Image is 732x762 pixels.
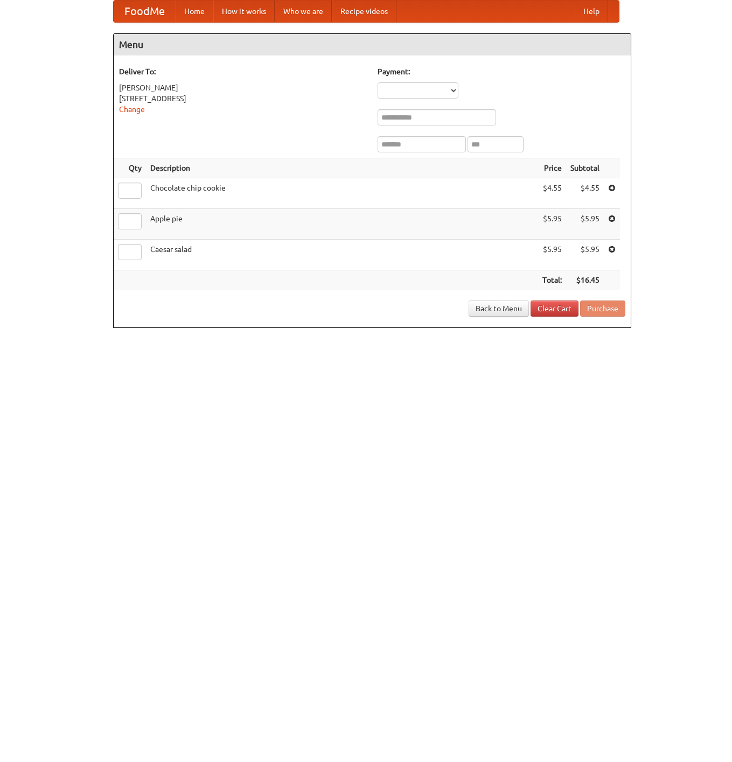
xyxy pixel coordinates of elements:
[146,178,538,209] td: Chocolate chip cookie
[538,270,566,290] th: Total:
[114,158,146,178] th: Qty
[538,240,566,270] td: $5.95
[566,209,604,240] td: $5.95
[538,178,566,209] td: $4.55
[566,240,604,270] td: $5.95
[119,105,145,114] a: Change
[176,1,213,22] a: Home
[531,300,578,317] a: Clear Cart
[378,66,625,77] h5: Payment:
[566,178,604,209] td: $4.55
[580,300,625,317] button: Purchase
[146,209,538,240] td: Apple pie
[119,82,367,93] div: [PERSON_NAME]
[566,158,604,178] th: Subtotal
[538,158,566,178] th: Price
[213,1,275,22] a: How it works
[469,300,529,317] a: Back to Menu
[114,34,631,55] h4: Menu
[146,158,538,178] th: Description
[538,209,566,240] td: $5.95
[114,1,176,22] a: FoodMe
[119,66,367,77] h5: Deliver To:
[146,240,538,270] td: Caesar salad
[332,1,396,22] a: Recipe videos
[566,270,604,290] th: $16.45
[575,1,608,22] a: Help
[275,1,332,22] a: Who we are
[119,93,367,104] div: [STREET_ADDRESS]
